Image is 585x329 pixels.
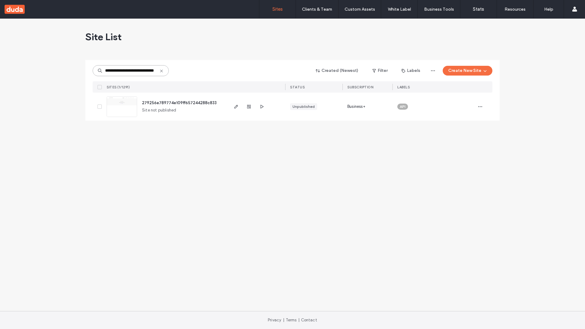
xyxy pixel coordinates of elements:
a: 279256e789774e109ff657244288c833 [142,101,217,105]
span: | [298,318,300,322]
button: Filter [366,66,394,76]
a: Terms [286,318,297,322]
label: Custom Assets [345,7,375,12]
span: Site List [85,31,122,43]
label: Clients & Team [302,7,332,12]
div: Unpublished [292,104,315,109]
span: Help [16,4,28,10]
label: Stats [473,6,484,12]
label: Help [544,7,553,12]
span: Business+ [347,104,365,110]
span: SUBSCRIPTION [347,85,373,89]
span: API [400,104,406,109]
label: Resources [505,7,526,12]
label: Business Tools [424,7,454,12]
span: LABELS [397,85,410,89]
span: Site not published [142,107,176,113]
a: Contact [301,318,317,322]
span: SITES (1/1291) [107,85,130,89]
button: Created (Newest) [310,66,364,76]
span: STATUS [290,85,305,89]
button: Labels [396,66,426,76]
button: Create New Site [443,66,492,76]
a: Privacy [268,318,281,322]
label: Sites [272,6,283,12]
label: White Label [388,7,411,12]
span: | [283,318,284,322]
